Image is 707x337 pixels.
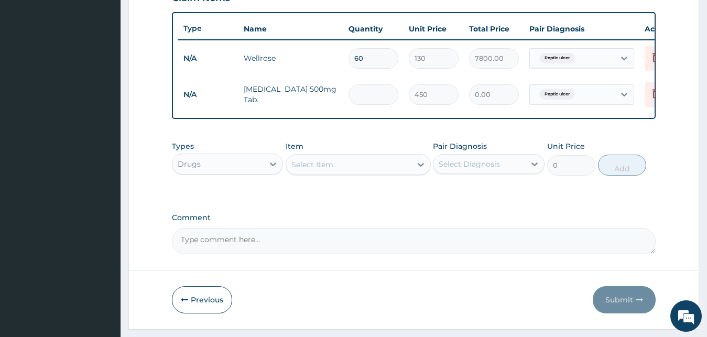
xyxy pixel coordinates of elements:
[172,5,197,30] div: Minimize live chat window
[598,155,646,176] button: Add
[178,49,238,68] td: N/A
[178,85,238,104] td: N/A
[172,286,232,313] button: Previous
[172,142,194,151] label: Types
[464,18,524,39] th: Total Price
[439,159,500,169] div: Select Diagnosis
[5,225,200,262] textarea: Type your message and hit 'Enter'
[593,286,656,313] button: Submit
[19,52,42,79] img: d_794563401_company_1708531726252_794563401
[433,141,487,151] label: Pair Diagnosis
[286,141,303,151] label: Item
[238,18,343,39] th: Name
[172,213,656,222] label: Comment
[547,141,585,151] label: Unit Price
[639,18,692,39] th: Actions
[55,59,176,72] div: Chat with us now
[539,53,575,63] span: Peptic ulcer
[524,18,639,39] th: Pair Diagnosis
[404,18,464,39] th: Unit Price
[61,102,145,208] span: We're online!
[178,159,201,169] div: Drugs
[539,89,575,100] span: Peptic ulcer
[291,159,333,170] div: Select Item
[343,18,404,39] th: Quantity
[178,19,238,38] th: Type
[238,48,343,69] td: Wellrose
[238,79,343,110] td: [MEDICAL_DATA] 500mg Tab.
